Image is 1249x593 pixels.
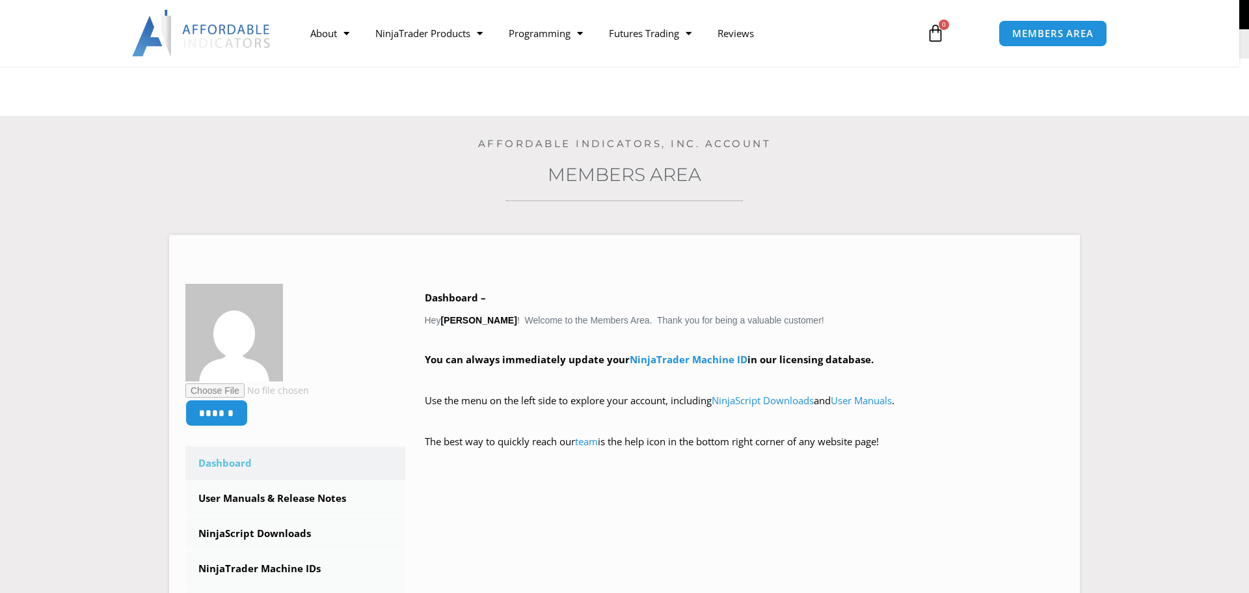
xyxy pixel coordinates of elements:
[185,552,405,586] a: NinjaTrader Machine IDs
[185,482,405,516] a: User Manuals & Release Notes
[425,291,486,304] b: Dashboard –
[425,353,874,366] strong: You can always immediately update your in our licensing database.
[575,435,598,448] a: team
[297,18,911,48] nav: Menu
[548,163,701,186] a: Members Area
[630,353,747,366] a: NinjaTrader Machine ID
[478,137,772,150] a: Affordable Indicators, Inc. Account
[425,433,1064,469] p: The best way to quickly reach our is the help icon in the bottom right corner of any website page!
[297,18,362,48] a: About
[185,517,405,551] a: NinjaScript Downloads
[1012,29,1094,38] span: MEMBERS AREA
[496,18,596,48] a: Programming
[185,284,283,381] img: 9c4ec3a9a32093c73c0b8c246fd2644614eb7a951abfca8d6f18ab9c52a1beff
[440,315,517,325] strong: [PERSON_NAME]
[712,394,814,407] a: NinjaScript Downloads
[362,18,496,48] a: NinjaTrader Products
[907,14,964,52] a: 0
[425,392,1064,428] p: Use the menu on the left side to explore your account, including and .
[939,20,949,30] span: 0
[999,20,1107,47] a: MEMBERS AREA
[596,18,705,48] a: Futures Trading
[425,289,1064,469] div: Hey ! Welcome to the Members Area. Thank you for being a valuable customer!
[132,10,272,57] img: LogoAI | Affordable Indicators – NinjaTrader
[831,394,892,407] a: User Manuals
[705,18,767,48] a: Reviews
[185,447,405,480] a: Dashboard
